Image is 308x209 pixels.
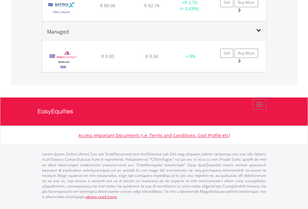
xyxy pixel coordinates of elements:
[42,151,266,199] p: Lorem Ipsum Dolors (Ame) Con a/e SeddOeiusmod tem InciDiduntut Lab Etd mag aliquaen admin veniamq...
[101,53,114,59] span: R 0.00
[175,53,206,59] div: + 0%
[86,194,117,199] a: please read more:
[78,132,230,138] a: Access Important Documents (i.e. Terms and Conditions, Cost Profile etc)
[37,97,271,126] a: EasyEquities
[47,28,69,35] span: Managed
[235,49,258,58] a: Buy More
[45,48,81,70] img: EMPBundle_CModerate.png
[145,53,158,59] span: R 0.04
[144,2,159,8] span: R 82.74
[220,49,233,58] a: Sell
[100,2,115,8] span: R 80.00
